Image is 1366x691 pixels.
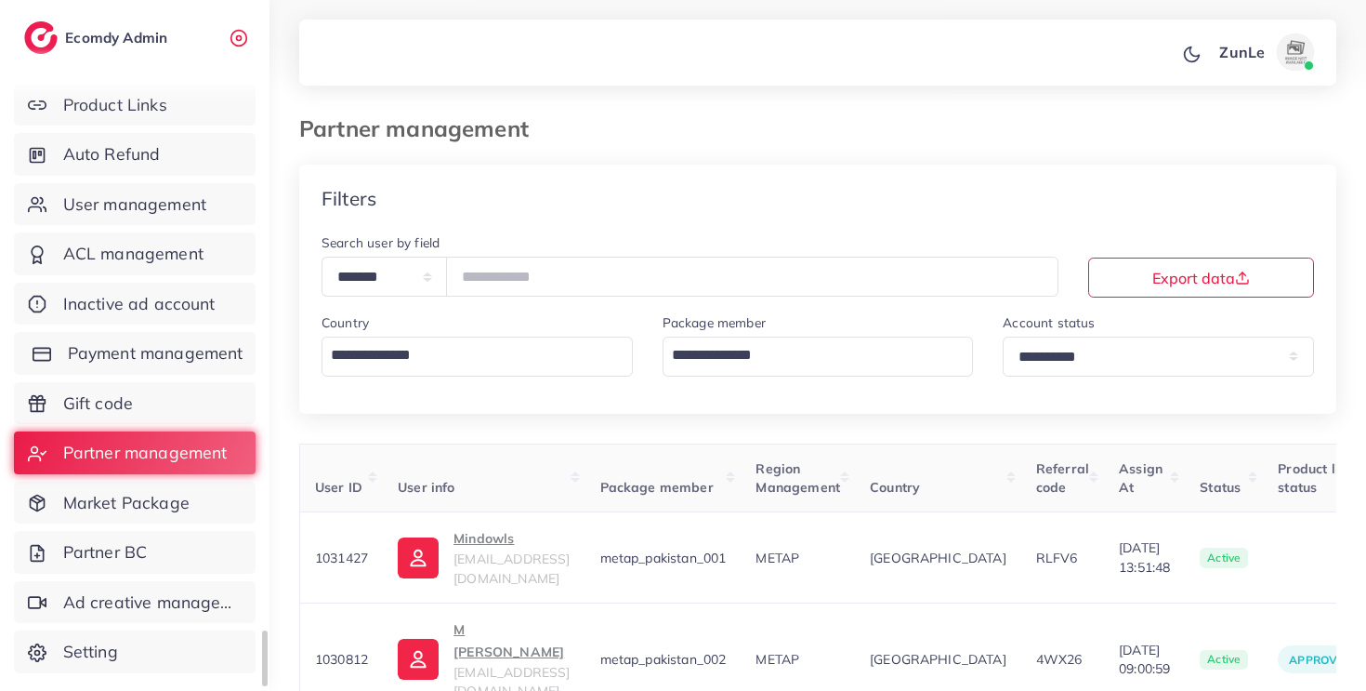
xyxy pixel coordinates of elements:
[63,441,228,465] span: Partner management
[14,581,256,624] a: Ad creative management
[665,339,950,372] input: Search for option
[1119,460,1162,496] span: Assign At
[870,479,920,496] span: Country
[315,550,368,566] span: 1031427
[453,618,570,663] p: M [PERSON_NAME]
[755,651,799,668] span: METAP
[1289,653,1352,667] span: Approved
[1036,651,1083,668] span: 4WX26
[453,527,570,550] p: Mindowls
[324,339,609,372] input: Search for option
[299,115,544,142] h3: Partner management
[663,337,974,377] div: Search for option
[14,183,256,226] a: User management
[14,531,256,574] a: Partner BC
[755,460,840,496] span: Region Management
[870,549,1006,567] span: [GEOGRAPHIC_DATA]
[453,551,570,586] span: [EMAIL_ADDRESS][DOMAIN_NAME]
[14,133,256,176] a: Auto Refund
[63,193,206,217] span: User management
[398,639,439,680] img: ic-user-info.36bf1079.svg
[600,479,714,496] span: Package member
[14,432,256,474] a: Partner management
[322,233,440,252] label: Search user by field
[315,651,368,668] span: 1030812
[63,242,204,266] span: ACL management
[1036,550,1078,566] span: RLFV6
[65,29,172,47] h2: Ecomdy Admin
[63,292,216,316] span: Inactive ad account
[63,491,190,515] span: Market Package
[63,142,161,166] span: Auto Refund
[322,313,369,332] label: Country
[1119,538,1170,577] span: [DATE] 13:51:48
[1200,479,1241,496] span: Status
[14,332,256,375] a: Payment management
[14,382,256,425] a: Gift code
[24,21,58,54] img: logo
[398,538,439,578] img: ic-user-info.36bf1079.svg
[14,631,256,673] a: Setting
[63,93,167,117] span: Product Links
[1036,460,1089,496] span: Referral code
[1278,460,1354,496] span: Product link status
[63,540,148,565] span: Partner BC
[63,640,118,664] span: Setting
[14,84,256,126] a: Product Links
[322,187,376,210] h4: Filters
[1200,548,1248,568] span: active
[398,479,454,496] span: User info
[14,482,256,525] a: Market Package
[1209,33,1321,71] a: ZunLeavatar
[1119,641,1170,679] span: [DATE] 09:00:59
[1088,258,1314,298] button: Export data
[1152,271,1250,286] span: Export data
[600,651,727,668] span: metap_pakistan_002
[14,283,256,326] a: Inactive ad account
[24,21,172,54] a: logoEcomdy Admin
[755,550,799,566] span: METAP
[315,479,362,496] span: User ID
[63,591,242,615] span: Ad creative management
[398,527,570,588] a: Mindowls[EMAIL_ADDRESS][DOMAIN_NAME]
[600,550,727,566] span: metap_pakistan_001
[322,337,633,377] div: Search for option
[63,392,133,416] span: Gift code
[14,233,256,275] a: ACL management
[1200,650,1248,671] span: active
[1277,33,1314,71] img: avatar
[1003,313,1095,332] label: Account status
[68,341,243,365] span: Payment management
[870,650,1006,669] span: [GEOGRAPHIC_DATA]
[663,313,766,332] label: Package member
[1219,41,1265,63] p: ZunLe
